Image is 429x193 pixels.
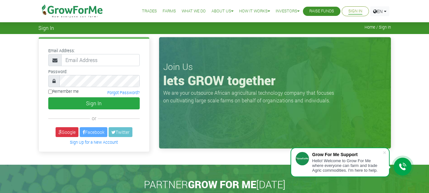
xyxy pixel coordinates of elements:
[41,178,388,190] h2: PARTNER [DATE]
[48,88,79,94] label: Remember me
[182,8,206,15] a: What We Do
[163,61,387,72] h3: Join Us
[163,89,338,104] p: We are your outsource African agricultural technology company that focuses on cultivating large s...
[48,97,140,109] button: Sign In
[61,54,140,66] input: Email Address
[56,127,78,137] a: Google
[312,152,383,157] div: Grow For Me Support
[312,158,383,173] div: Hello! Welcome to Grow For Me where everyone can farm and trade Agric commodities. I'm here to help.
[142,8,157,15] a: Trades
[107,90,140,95] a: Forgot Password?
[211,8,233,15] a: About Us
[48,69,67,75] label: Password:
[48,114,140,122] div: or
[163,73,387,88] h1: lets GROW together
[188,177,256,191] span: GROW FOR ME
[48,90,52,94] input: Remember me
[309,8,334,15] a: Raise Funds
[239,8,270,15] a: How it Works
[348,8,362,15] a: Sign In
[365,25,391,30] span: Home / Sign In
[276,8,299,15] a: Investors
[163,8,176,15] a: Farms
[370,6,389,16] a: EN
[38,25,54,31] span: Sign In
[48,48,75,54] label: Email Address:
[70,140,118,145] a: Sign Up for a New Account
